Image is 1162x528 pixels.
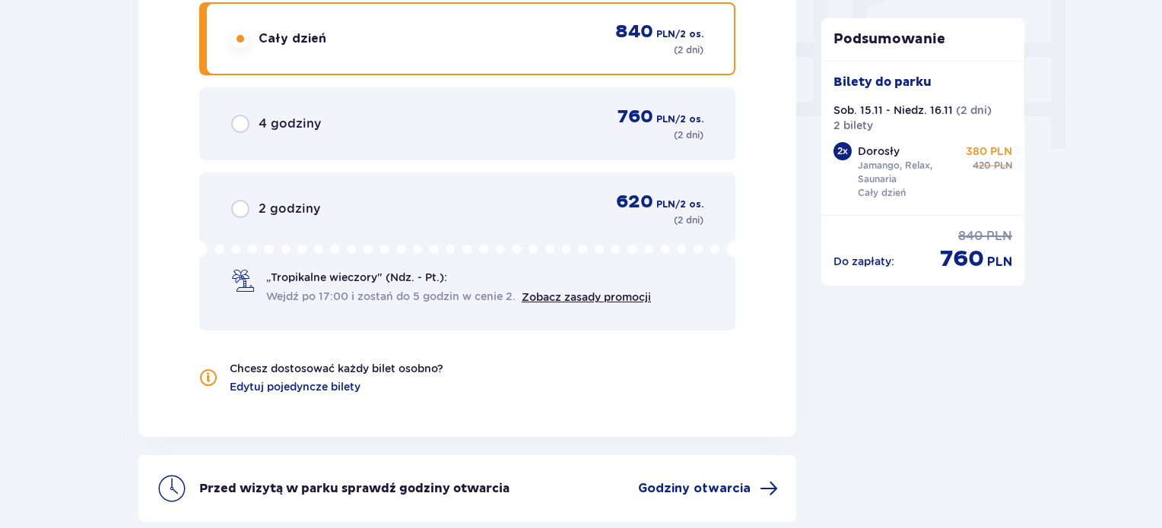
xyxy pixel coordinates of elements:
p: Bilety do parku [833,74,932,90]
p: Do zapłaty : [833,254,894,269]
span: / 2 os. [675,198,703,211]
p: Przed wizytą w parku sprawdź godziny otwarcia [199,480,510,497]
p: Sob. 15.11 - Niedz. 16.11 [833,103,953,118]
p: Podsumowanie [821,30,1025,49]
span: 760 [940,245,984,273]
span: PLN [986,228,1012,245]
span: Cały dzień [259,30,326,47]
span: PLN [656,112,675,126]
p: 2 bilety [833,118,873,133]
span: Godziny otwarcia [638,480,751,497]
p: ( 2 dni ) [956,103,992,118]
p: ( 2 dni ) [674,213,703,227]
span: PLN [987,254,1012,270]
a: Godziny otwarcia [638,479,778,498]
div: 2 x [833,142,852,160]
span: 760 [618,106,653,128]
p: ( 2 dni ) [674,43,703,57]
span: / 2 os. [675,112,703,126]
p: Cały dzień [858,186,906,200]
p: Chcesz dostosować każdy bilet osobno? [230,361,443,376]
span: 840 [615,21,653,43]
span: 420 [973,159,991,172]
span: „Tropikalne wieczory" (Ndz. - Pt.): [266,270,447,285]
span: 4 godziny [259,115,321,132]
span: 840 [958,228,983,245]
span: 2 godziny [259,201,320,217]
span: PLN [994,159,1012,172]
p: Dorosły [858,144,900,159]
span: Wejdź po 17:00 i zostań do 5 godzin w cenie 2. [266,289,516,304]
a: Zobacz zasady promocji [522,291,651,303]
p: ( 2 dni ) [674,128,703,142]
span: PLN [656,198,675,211]
p: 380 PLN [966,144,1012,159]
a: Edytuj pojedyncze bilety [230,379,360,394]
span: 620 [616,191,653,213]
span: PLN [656,27,675,41]
span: / 2 os. [675,27,703,41]
p: Jamango, Relax, Saunaria [858,159,963,186]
